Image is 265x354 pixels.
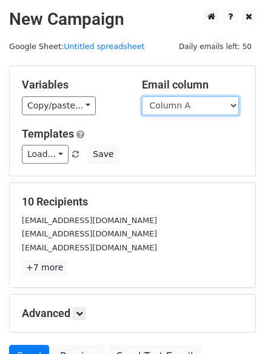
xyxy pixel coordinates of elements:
small: [EMAIL_ADDRESS][DOMAIN_NAME] [22,229,157,238]
h5: Advanced [22,307,243,320]
a: Untitled spreadsheet [64,42,144,51]
h5: Variables [22,78,124,92]
h2: New Campaign [9,9,256,30]
span: Daily emails left: 50 [175,40,256,53]
button: Save [87,145,119,164]
a: Load... [22,145,69,164]
iframe: Chat Widget [204,296,265,354]
small: Google Sheet: [9,42,145,51]
h5: Email column [142,78,244,92]
a: +7 more [22,260,67,275]
a: Copy/paste... [22,96,96,115]
a: Templates [22,127,74,140]
small: [EMAIL_ADDRESS][DOMAIN_NAME] [22,216,157,225]
small: [EMAIL_ADDRESS][DOMAIN_NAME] [22,243,157,252]
h5: 10 Recipients [22,195,243,209]
a: Daily emails left: 50 [175,42,256,51]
